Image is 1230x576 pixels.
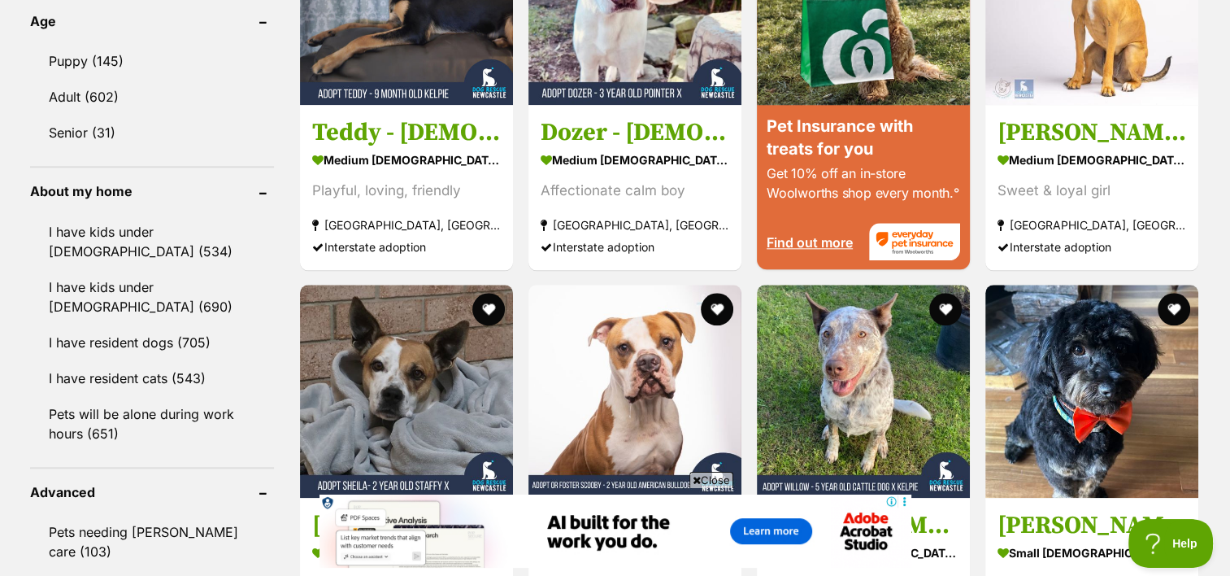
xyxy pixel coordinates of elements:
a: Dozer - [DEMOGRAPHIC_DATA] Pointer X medium [DEMOGRAPHIC_DATA] Dog Affectionate calm boy [GEOGRAP... [528,104,741,269]
a: I have resident cats (543) [30,361,274,395]
strong: medium [DEMOGRAPHIC_DATA] Dog [541,147,729,171]
iframe: Advertisement [319,495,911,568]
a: Puppy (145) [30,44,274,78]
strong: small [DEMOGRAPHIC_DATA] Dog [997,541,1186,565]
div: Sweet & loyal girl [997,179,1186,201]
a: Senior (31) [30,116,274,150]
a: Pets needing [PERSON_NAME] care (103) [30,515,274,569]
button: favourite [472,293,505,325]
button: favourite [701,293,733,325]
button: favourite [929,293,962,325]
img: consumer-privacy-logo.png [2,2,15,15]
strong: [GEOGRAPHIC_DATA], [GEOGRAPHIC_DATA] [997,213,1186,235]
strong: medium [DEMOGRAPHIC_DATA] Dog [997,147,1186,171]
div: Interstate adoption [541,235,729,257]
div: Playful, loving, friendly [312,179,501,201]
h3: [PERSON_NAME] - [DEMOGRAPHIC_DATA] Staffy X [312,510,501,541]
h3: [PERSON_NAME] - [DEMOGRAPHIC_DATA] Mixed Breed [997,116,1186,147]
span: Close [689,472,733,488]
strong: [GEOGRAPHIC_DATA], [GEOGRAPHIC_DATA] [312,213,501,235]
iframe: Help Scout Beacon - Open [1128,519,1214,568]
div: Affectionate calm boy [541,179,729,201]
h3: Teddy - [DEMOGRAPHIC_DATA] Kelpie [312,116,501,147]
strong: medium [DEMOGRAPHIC_DATA] Dog [312,541,501,565]
a: I have kids under [DEMOGRAPHIC_DATA] (690) [30,270,274,324]
a: Pets will be alone during work hours (651) [30,397,274,451]
img: Ollie - Shih Tzu x Poodle Miniature Dog [985,285,1198,498]
img: Scooby - 2 Year Old American Bulldog - American Bulldog [528,285,741,498]
strong: [GEOGRAPHIC_DATA], [GEOGRAPHIC_DATA] [541,213,729,235]
h3: [PERSON_NAME] [997,510,1186,541]
div: Interstate adoption [997,235,1186,257]
header: Advanced [30,485,274,500]
h3: Dozer - [DEMOGRAPHIC_DATA] Pointer X [541,116,729,147]
header: Age [30,14,274,28]
a: I have kids under [DEMOGRAPHIC_DATA] (534) [30,215,274,268]
strong: medium [DEMOGRAPHIC_DATA] Dog [312,147,501,171]
img: Willow - 5 Year Old Cattle Dog X Kelpie - Australian Cattle Dog x Australian Kelpie Dog [757,285,970,498]
img: Sheila - 2 Year Old Staffy X - American Staffordshire Terrier Dog [300,285,513,498]
a: [PERSON_NAME] - [DEMOGRAPHIC_DATA] Mixed Breed medium [DEMOGRAPHIC_DATA] Dog Sweet & loyal girl [... [985,104,1198,269]
a: Teddy - [DEMOGRAPHIC_DATA] Kelpie medium [DEMOGRAPHIC_DATA] Dog Playful, loving, friendly [GEOGRA... [300,104,513,269]
a: I have resident dogs (705) [30,325,274,360]
div: Interstate adoption [312,235,501,257]
header: About my home [30,184,274,199]
a: Adult (602) [30,80,274,114]
button: favourite [1158,293,1191,325]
